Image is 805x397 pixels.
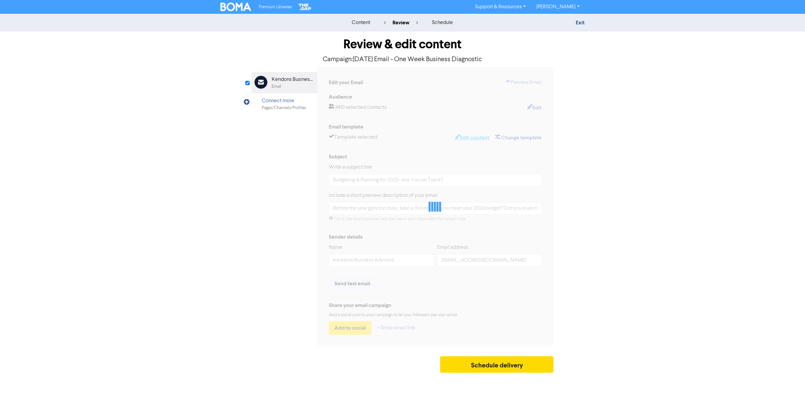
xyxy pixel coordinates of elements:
img: The Gap [298,3,312,11]
a: Support & Resources [470,2,531,12]
div: Connect morePages/Channels/Profiles [252,93,317,115]
a: [PERSON_NAME] [531,2,585,12]
h1: Review & edit content [252,37,554,52]
div: Kendons Business AdvisorsEmail [252,72,317,93]
iframe: Chat Widget [772,365,805,397]
img: BOMA Logo [220,3,251,11]
div: content [352,19,370,27]
div: Kendons Business Advisors [272,76,314,83]
div: Connect more [262,97,306,105]
div: Email [272,83,281,90]
button: Schedule delivery [440,356,554,373]
div: review [384,19,418,27]
span: Premium Libraries: [259,5,292,9]
a: Exit [576,19,585,26]
div: schedule [432,19,453,27]
p: Campaign: [DATE] Email - One Week Business Diagnostic [252,55,554,64]
div: Pages/Channels/Profiles [262,105,306,111]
